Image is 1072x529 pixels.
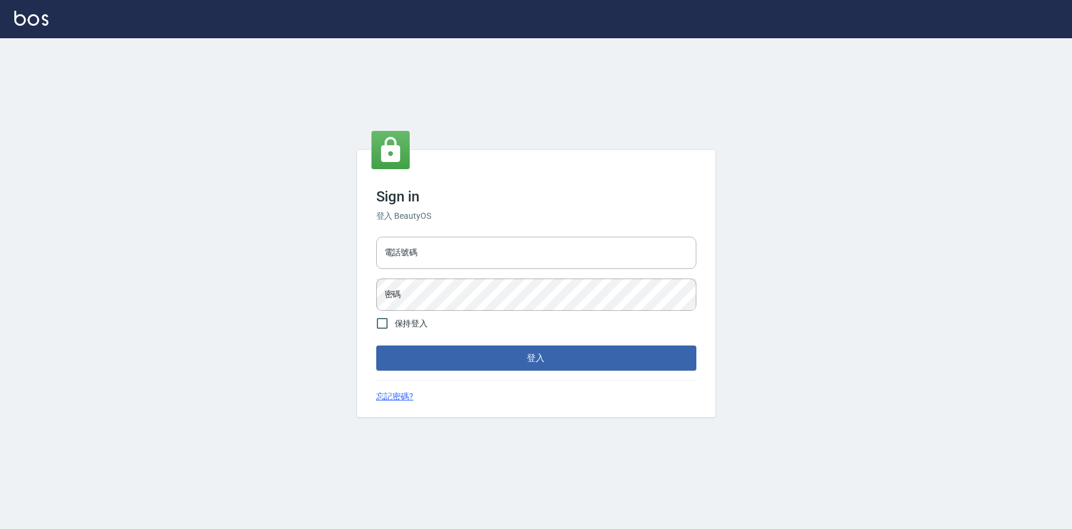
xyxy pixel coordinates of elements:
button: 登入 [376,345,696,371]
h3: Sign in [376,188,696,205]
img: Logo [14,11,48,26]
h6: 登入 BeautyOS [376,210,696,222]
a: 忘記密碼? [376,390,414,403]
span: 保持登入 [395,317,428,330]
